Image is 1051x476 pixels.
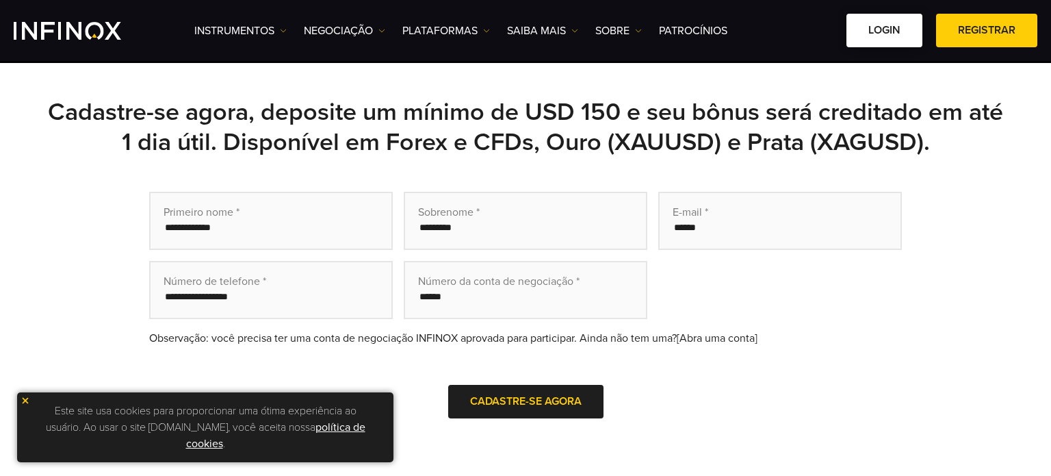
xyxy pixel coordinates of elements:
[14,22,153,40] a: INFINOX Logo
[846,14,922,47] a: Login
[659,23,727,39] a: Patrocínios
[24,399,387,455] p: Este site usa cookies para proporcionar uma ótima experiência ao usuário. Ao usar o site [DOMAIN_...
[149,330,902,347] div: Observação: você precisa ter uma conta de negociação INFINOX aprovada para participar. Ainda não ...
[470,394,582,408] span: Cadastre-se agora
[21,396,30,405] img: yellow close icon
[402,23,490,39] a: PLATAFORMAS
[194,23,287,39] a: Instrumentos
[677,331,757,345] a: [Abra uma conta]
[304,23,385,39] a: NEGOCIAÇÃO
[936,14,1037,47] a: Registrar
[47,97,1004,158] h2: Cadastre-se agora, deposite um mínimo de USD 150 e seu bônus será creditado em até 1 dia útil. Di...
[507,23,578,39] a: Saiba mais
[448,385,604,418] button: Cadastre-se agora
[595,23,642,39] a: SOBRE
